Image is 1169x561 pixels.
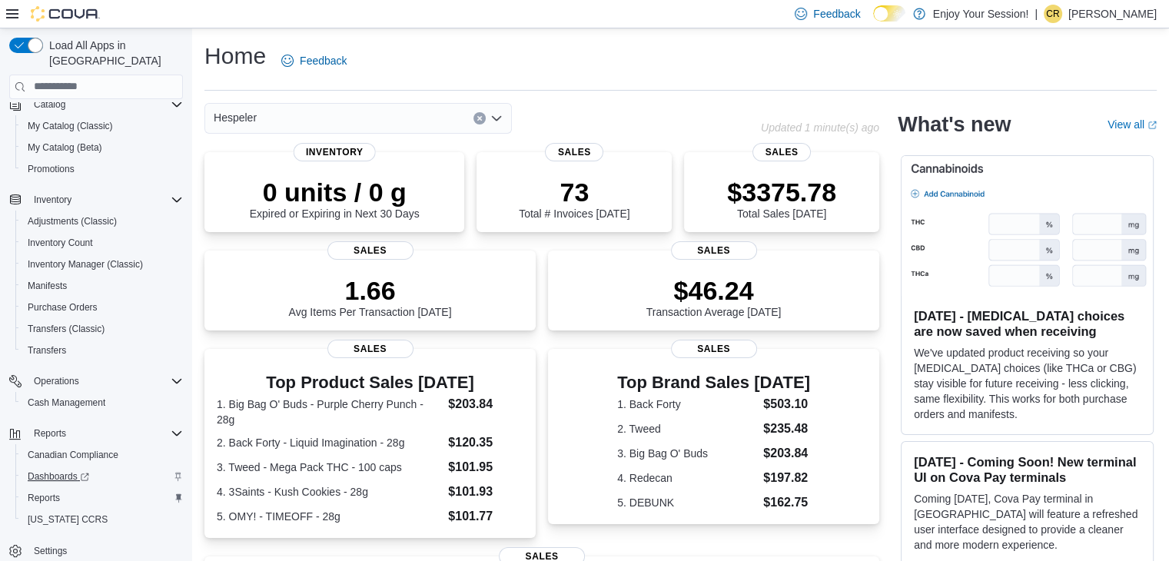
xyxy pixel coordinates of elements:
button: Cash Management [15,392,189,413]
a: [US_STATE] CCRS [22,510,114,529]
dd: $235.48 [763,420,810,438]
span: Inventory Manager (Classic) [22,255,183,274]
a: Adjustments (Classic) [22,212,123,231]
span: Catalog [28,95,183,114]
div: Expired or Expiring in Next 30 Days [250,177,420,220]
span: Transfers (Classic) [28,323,105,335]
span: Reports [22,489,183,507]
button: Inventory [3,189,189,211]
img: Cova [31,6,100,22]
dt: 5. OMY! - TIMEOFF - 28g [217,509,442,524]
dd: $120.35 [448,433,523,452]
h3: [DATE] - Coming Soon! New terminal UI on Cova Pay terminals [914,454,1141,485]
p: | [1034,5,1038,23]
p: $46.24 [646,275,782,306]
div: Total # Invoices [DATE] [519,177,629,220]
span: Purchase Orders [28,301,98,314]
a: Feedback [275,45,353,76]
a: Manifests [22,277,73,295]
a: Transfers (Classic) [22,320,111,338]
dd: $101.77 [448,507,523,526]
span: Dashboards [22,467,183,486]
dt: 3. Big Bag O' Buds [617,446,757,461]
span: Inventory [34,194,71,206]
button: Inventory Manager (Classic) [15,254,189,275]
span: Dashboards [28,470,89,483]
span: Transfers [22,341,183,360]
span: Reports [28,424,183,443]
button: Catalog [28,95,71,114]
p: [PERSON_NAME] [1068,5,1157,23]
h1: Home [204,41,266,71]
span: Adjustments (Classic) [22,212,183,231]
button: Purchase Orders [15,297,189,318]
a: Purchase Orders [22,298,104,317]
a: View allExternal link [1108,118,1157,131]
span: My Catalog (Classic) [28,120,113,132]
span: Feedback [300,53,347,68]
button: Reports [3,423,189,444]
h3: Top Product Sales [DATE] [217,373,523,392]
a: Cash Management [22,393,111,412]
span: Settings [34,545,67,557]
button: Adjustments (Classic) [15,211,189,232]
span: Hespeler [214,108,257,127]
div: Cameron Raymond [1044,5,1062,23]
button: [US_STATE] CCRS [15,509,189,530]
button: Clear input [473,112,486,124]
span: Catalog [34,98,65,111]
button: Promotions [15,158,189,180]
span: Canadian Compliance [22,446,183,464]
h3: [DATE] - [MEDICAL_DATA] choices are now saved when receiving [914,308,1141,339]
dt: 4. 3Saints - Kush Cookies - 28g [217,484,442,500]
span: Sales [752,143,811,161]
span: Feedback [813,6,860,22]
button: My Catalog (Beta) [15,137,189,158]
dt: 5. DEBUNK [617,495,757,510]
dd: $503.10 [763,395,810,413]
input: Dark Mode [873,5,905,22]
a: Reports [22,489,66,507]
dd: $197.82 [763,469,810,487]
p: 1.66 [289,275,452,306]
p: Updated 1 minute(s) ago [761,121,879,134]
dd: $203.84 [448,395,523,413]
a: My Catalog (Classic) [22,117,119,135]
a: Promotions [22,160,81,178]
span: Transfers (Classic) [22,320,183,338]
dt: 2. Tweed [617,421,757,437]
span: Inventory Manager (Classic) [28,258,143,271]
button: Inventory [28,191,78,209]
a: Inventory Manager (Classic) [22,255,149,274]
div: Total Sales [DATE] [727,177,836,220]
a: Dashboards [22,467,95,486]
p: 0 units / 0 g [250,177,420,207]
span: Canadian Compliance [28,449,118,461]
span: Cash Management [22,393,183,412]
span: Operations [34,375,79,387]
span: Sales [671,241,757,260]
button: Operations [3,370,189,392]
span: Sales [327,241,413,260]
span: Promotions [22,160,183,178]
dt: 4. Redecan [617,470,757,486]
a: Settings [28,542,73,560]
dd: $203.84 [763,444,810,463]
span: Washington CCRS [22,510,183,529]
span: Adjustments (Classic) [28,215,117,227]
dd: $101.95 [448,458,523,476]
dt: 2. Back Forty - Liquid Imagination - 28g [217,435,442,450]
div: Transaction Average [DATE] [646,275,782,318]
span: Cash Management [28,397,105,409]
span: Manifests [28,280,67,292]
svg: External link [1147,121,1157,130]
p: We've updated product receiving so your [MEDICAL_DATA] choices (like THCa or CBG) stay visible fo... [914,345,1141,422]
button: Transfers [15,340,189,361]
div: Avg Items Per Transaction [DATE] [289,275,452,318]
span: Inventory [294,143,376,161]
button: Reports [15,487,189,509]
dt: 3. Tweed - Mega Pack THC - 100 caps [217,460,442,475]
span: [US_STATE] CCRS [28,513,108,526]
span: Transfers [28,344,66,357]
a: My Catalog (Beta) [22,138,108,157]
